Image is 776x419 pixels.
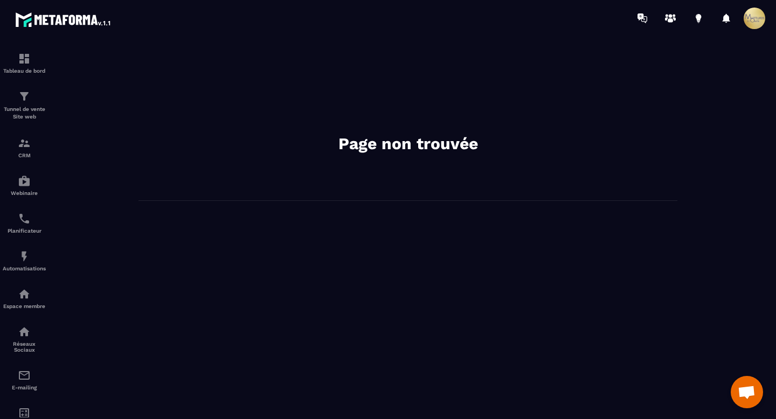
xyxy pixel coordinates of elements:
a: emailemailE-mailing [3,361,46,399]
h2: Page non trouvée [246,133,570,155]
img: email [18,369,31,382]
a: automationsautomationsWebinaire [3,166,46,204]
p: Planificateur [3,228,46,234]
p: Automatisations [3,266,46,271]
img: automations [18,250,31,263]
a: social-networksocial-networkRéseaux Sociaux [3,317,46,361]
a: formationformationTableau de bord [3,44,46,82]
div: Ouvrir le chat [731,376,763,408]
p: E-mailing [3,385,46,390]
a: automationsautomationsAutomatisations [3,242,46,280]
img: logo [15,10,112,29]
a: formationformationCRM [3,129,46,166]
img: formation [18,137,31,150]
p: Espace membre [3,303,46,309]
p: Réseaux Sociaux [3,341,46,353]
p: Tableau de bord [3,68,46,74]
img: automations [18,288,31,301]
p: Tunnel de vente Site web [3,106,46,121]
p: CRM [3,152,46,158]
a: formationformationTunnel de vente Site web [3,82,46,129]
p: Webinaire [3,190,46,196]
img: social-network [18,325,31,338]
img: scheduler [18,212,31,225]
img: automations [18,174,31,187]
a: schedulerschedulerPlanificateur [3,204,46,242]
img: formation [18,90,31,103]
img: formation [18,52,31,65]
a: automationsautomationsEspace membre [3,280,46,317]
